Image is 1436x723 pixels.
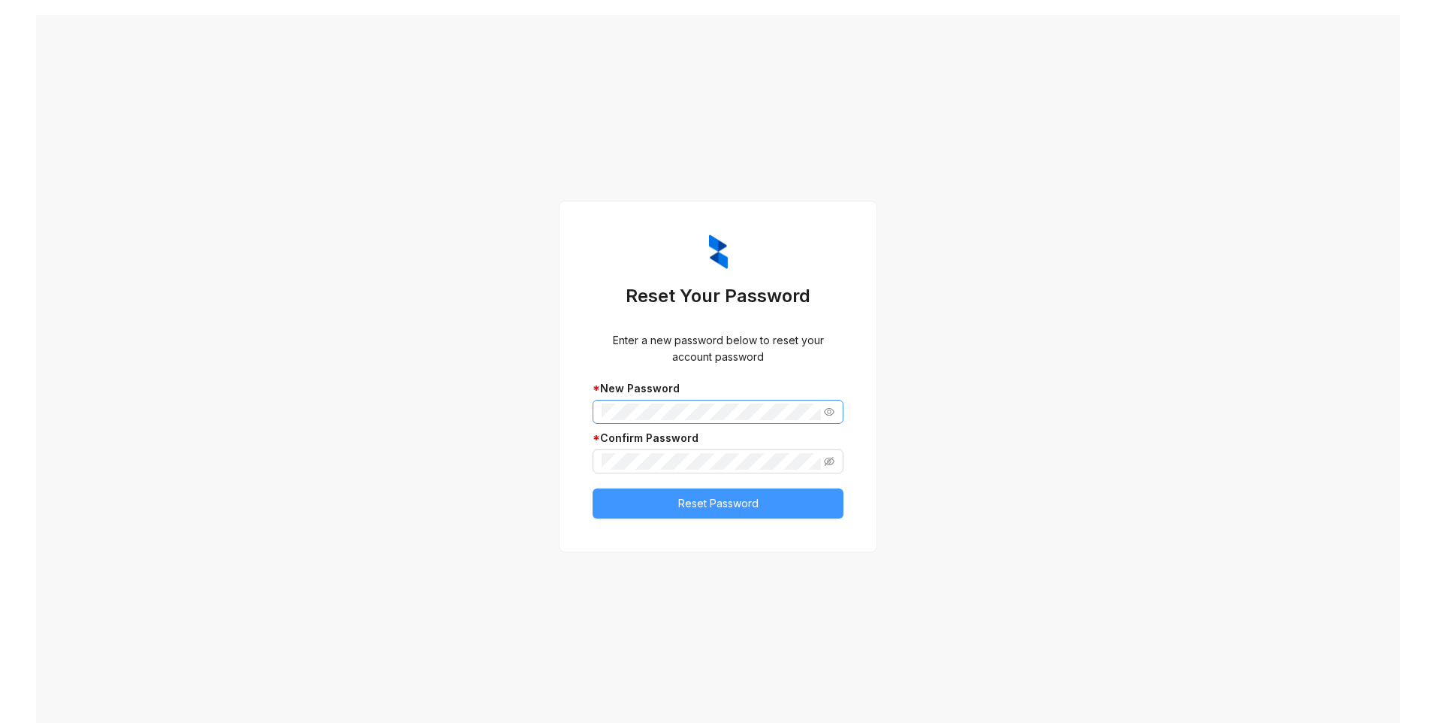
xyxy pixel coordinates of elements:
button: Reset Password [593,489,843,519]
div: New Password [593,380,843,397]
img: ZumaIcon [709,234,728,269]
span: eye-invisible [824,456,834,467]
h3: Reset Your Password [593,284,843,308]
span: Reset Password [678,495,759,512]
span: eye [824,407,834,417]
div: Confirm Password [593,430,843,446]
div: Enter a new password below to reset your account password [593,332,843,365]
